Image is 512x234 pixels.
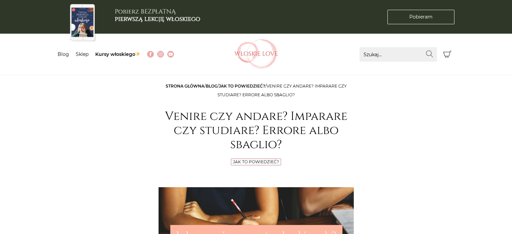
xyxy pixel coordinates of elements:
[234,39,278,69] img: Włoskielove
[58,51,69,57] a: Blog
[233,159,279,164] a: Jak to powiedzieć?
[76,51,89,57] a: Sklep
[135,52,140,56] img: ✨
[409,13,433,21] span: Pobieram
[115,15,200,23] b: pierwszą lekcję włoskiego
[159,109,354,152] h1: Venire czy andare? Imparare czy studiare? Errore albo sbaglio?
[206,83,217,89] a: Blog
[166,83,204,89] a: Strona główna
[95,51,141,57] a: Kursy włoskiego
[360,47,437,62] input: Szukaj...
[387,10,454,24] a: Pobieram
[217,83,347,97] span: Venire czy andare? Imparare czy studiare? Errore albo sbaglio?
[219,83,265,89] a: Jak to powiedzieć?
[115,8,200,23] h3: Pobierz BEZPŁATNĄ
[440,47,455,62] button: Koszyk
[166,83,347,97] span: / / /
